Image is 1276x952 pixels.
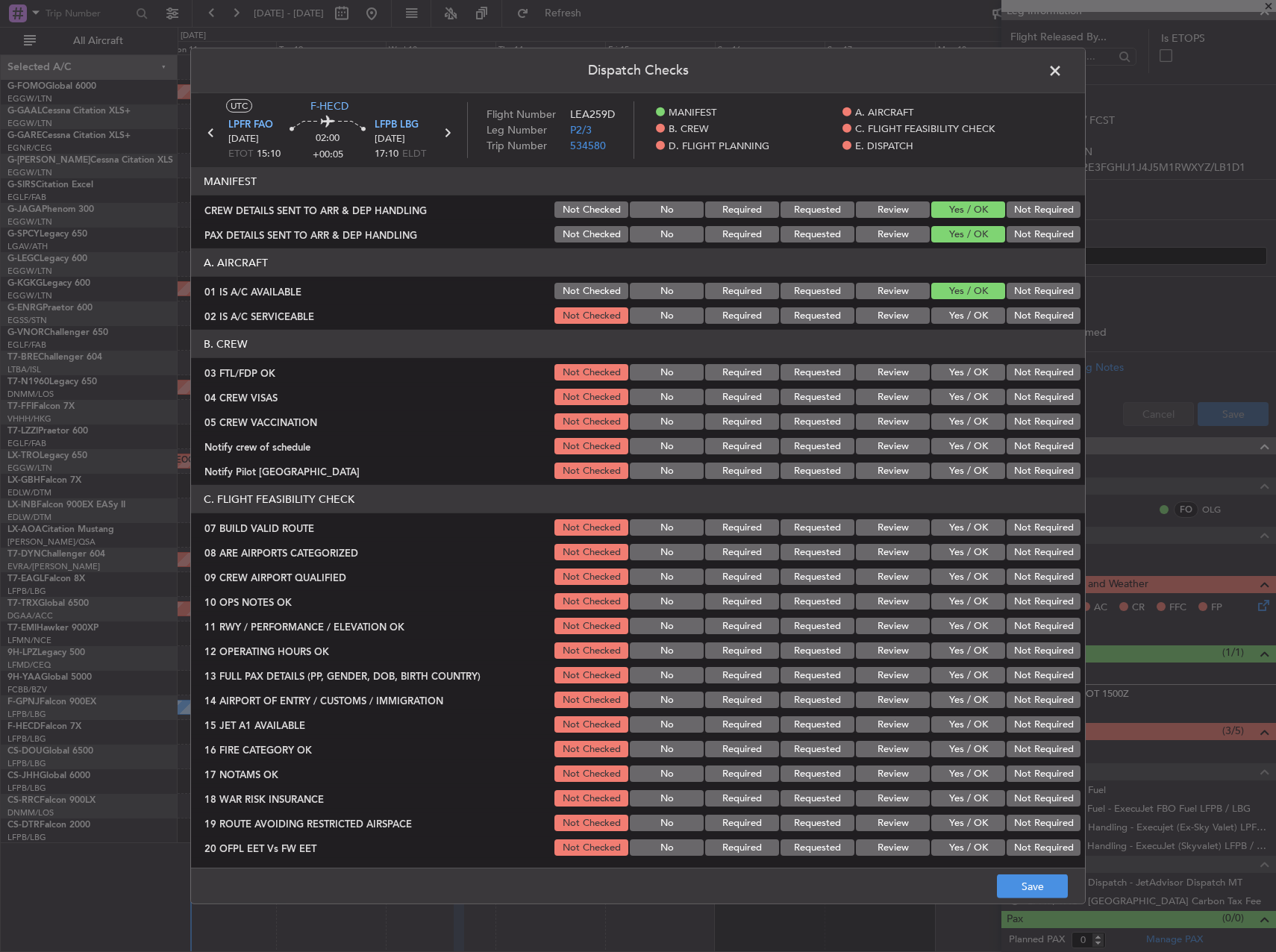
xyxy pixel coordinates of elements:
[1007,307,1080,324] button: Not Required
[1007,569,1080,585] button: Not Required
[931,618,1005,634] button: Yes / OK
[1007,413,1080,430] button: Not Required
[1007,593,1080,610] button: Not Required
[931,283,1005,299] button: Yes / OK
[931,364,1005,381] button: Yes / OK
[1007,692,1080,708] button: Not Required
[931,642,1005,659] button: Yes / OK
[1007,790,1080,807] button: Not Required
[997,874,1068,898] button: Save
[931,667,1005,683] button: Yes / OK
[1007,667,1080,683] button: Not Required
[1007,226,1080,242] button: Not Required
[1007,438,1080,454] button: Not Required
[1007,618,1080,634] button: Not Required
[931,544,1005,560] button: Yes / OK
[931,839,1005,856] button: Yes / OK
[931,716,1005,733] button: Yes / OK
[1007,642,1080,659] button: Not Required
[931,765,1005,782] button: Yes / OK
[931,307,1005,324] button: Yes / OK
[931,201,1005,218] button: Yes / OK
[931,226,1005,242] button: Yes / OK
[1007,364,1080,381] button: Not Required
[1007,716,1080,733] button: Not Required
[1007,463,1080,479] button: Not Required
[1007,544,1080,560] button: Not Required
[1007,839,1080,856] button: Not Required
[191,48,1085,93] header: Dispatch Checks
[931,413,1005,430] button: Yes / OK
[931,815,1005,831] button: Yes / OK
[931,790,1005,807] button: Yes / OK
[1007,283,1080,299] button: Not Required
[1007,201,1080,218] button: Not Required
[1007,741,1080,757] button: Not Required
[1007,389,1080,405] button: Not Required
[931,741,1005,757] button: Yes / OK
[931,692,1005,708] button: Yes / OK
[931,389,1005,405] button: Yes / OK
[1007,815,1080,831] button: Not Required
[931,438,1005,454] button: Yes / OK
[931,593,1005,610] button: Yes / OK
[931,569,1005,585] button: Yes / OK
[1007,519,1080,536] button: Not Required
[931,463,1005,479] button: Yes / OK
[1007,765,1080,782] button: Not Required
[931,519,1005,536] button: Yes / OK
